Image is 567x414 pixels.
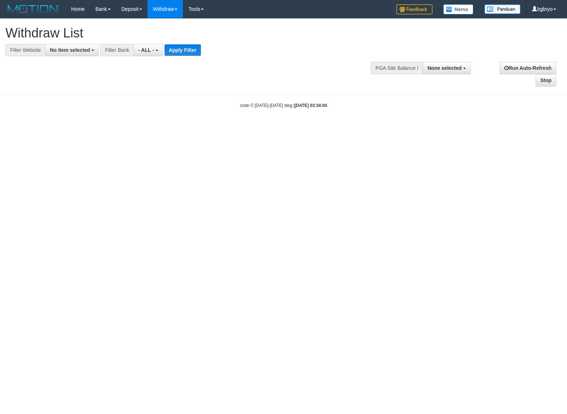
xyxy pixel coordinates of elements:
div: Filter Bank [100,44,133,56]
div: Filter Website [5,44,45,56]
span: None selected [427,65,462,71]
img: Button%20Memo.svg [443,4,474,14]
strong: [DATE] 03:34:04 [295,103,327,108]
div: PGA Site Balance / [371,62,423,74]
button: None selected [423,62,471,74]
button: Apply Filter [164,44,201,56]
img: MOTION_logo.png [5,4,60,14]
a: Stop [536,74,556,86]
a: Run Auto-Refresh [500,62,556,74]
img: panduan.png [484,4,520,14]
button: - ALL - [133,44,163,56]
button: No item selected [45,44,99,56]
img: Feedback.jpg [396,4,432,14]
span: No item selected [50,47,90,53]
span: - ALL - [138,47,154,53]
h1: Withdraw List [5,26,371,40]
small: code © [DATE]-[DATE] dwg | [240,103,327,108]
